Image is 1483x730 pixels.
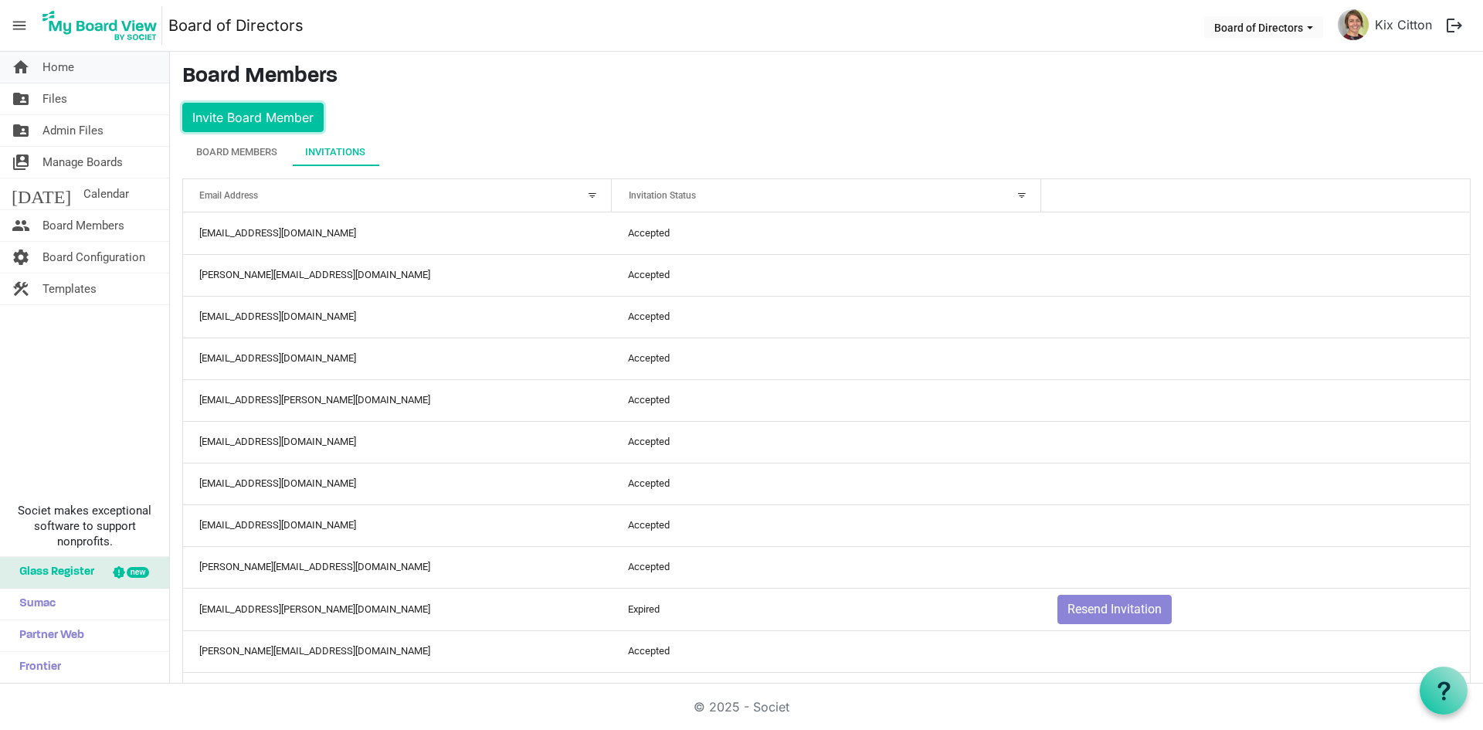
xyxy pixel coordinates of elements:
td: Resend Invitation is template cell column header [1041,588,1470,630]
span: Board Configuration [42,242,145,273]
td: Accepted column header Invitation Status [612,504,1040,546]
td: mikiflynnis@gmail.com column header Email Address [183,212,612,254]
td: rana.vantuyl@royalroads.ca column header Email Address [183,588,612,630]
h3: Board Members [182,64,1471,90]
td: rebeccajscott@yahoo.ca column header Email Address [183,254,612,296]
div: Board Members [196,144,277,160]
td: lucid@shawbiz.ca column header Email Address [183,504,612,546]
span: switch_account [12,147,30,178]
td: tinaj@shaw.ca column header Email Address [183,379,612,421]
a: © 2025 - Societ [694,699,789,715]
span: Files [42,83,67,114]
td: is template cell column header [1041,338,1470,379]
td: is template cell column header [1041,212,1470,254]
td: vantuyl_rana@hotmail.com column header Email Address [183,338,612,379]
span: Frontier [12,652,61,683]
td: Accepted column header Invitation Status [612,546,1040,588]
td: is template cell column header [1041,379,1470,421]
td: Expired column header Invitation Status [612,588,1040,630]
span: construction [12,273,30,304]
td: Accepted column header Invitation Status [612,296,1040,338]
button: Invite Board Member [182,103,324,132]
td: is template cell column header [1041,296,1470,338]
button: logout [1438,9,1471,42]
td: Accepted column header Invitation Status [612,379,1040,421]
span: Sumac [12,589,56,620]
td: chris@limacharlie.io column header Email Address [183,630,612,672]
a: My Board View Logo [38,6,168,45]
td: hevonness@gmail.com column header Email Address [183,463,612,504]
span: folder_shared [12,83,30,114]
td: Accepted column header Invitation Status [612,421,1040,463]
td: is template cell column header [1041,421,1470,463]
td: is template cell column header [1041,672,1470,714]
td: Accepted column header Invitation Status [612,254,1040,296]
span: Glass Register [12,557,94,588]
td: h55sdh@mun.ca column header Email Address [183,672,612,714]
div: new [127,567,149,578]
span: home [12,52,30,83]
span: Societ makes exceptional software to support nonprofits. [7,503,162,549]
a: Kix Citton [1369,9,1438,40]
img: My Board View Logo [38,6,162,45]
td: is template cell column header [1041,463,1470,504]
td: Accepted column header Invitation Status [612,212,1040,254]
div: tab-header [182,138,1471,166]
div: Invitations [305,144,365,160]
button: Resend Invitation [1057,595,1172,624]
td: Accepted column header Invitation Status [612,672,1040,714]
span: Admin Files [42,115,104,146]
td: hstadel@gmail.com column header Email Address [183,421,612,463]
td: Accepted column header Invitation Status [612,630,1040,672]
td: Accepted column header Invitation Status [612,463,1040,504]
td: Accepted column header Invitation Status [612,338,1040,379]
span: Invitation Status [629,190,696,201]
td: is template cell column header [1041,254,1470,296]
span: Templates [42,273,97,304]
span: Board Members [42,210,124,241]
span: Email Address [199,190,258,201]
span: Partner Web [12,620,84,651]
span: Manage Boards [42,147,123,178]
span: Home [42,52,74,83]
td: idemawendy@gmail.com column header Email Address [183,296,612,338]
img: ZrYDdGQ-fuEBFV3NAyFMqDONRWawSuyGtn_1wO1GK05fcR2tLFuI_zsGcjlPEZfhotkKuYdlZCk1m-6yt_1fgA_thumb.png [1338,9,1369,40]
span: menu [5,11,34,40]
span: Calendar [83,178,129,209]
td: is template cell column header [1041,504,1470,546]
span: folder_shared [12,115,30,146]
a: Board of Directors [168,10,304,41]
span: people [12,210,30,241]
button: Board of Directors dropdownbutton [1204,16,1323,38]
span: [DATE] [12,178,71,209]
td: is template cell column header [1041,630,1470,672]
span: settings [12,242,30,273]
td: is template cell column header [1041,546,1470,588]
td: susanne.greisbach@gmail.com column header Email Address [183,546,612,588]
